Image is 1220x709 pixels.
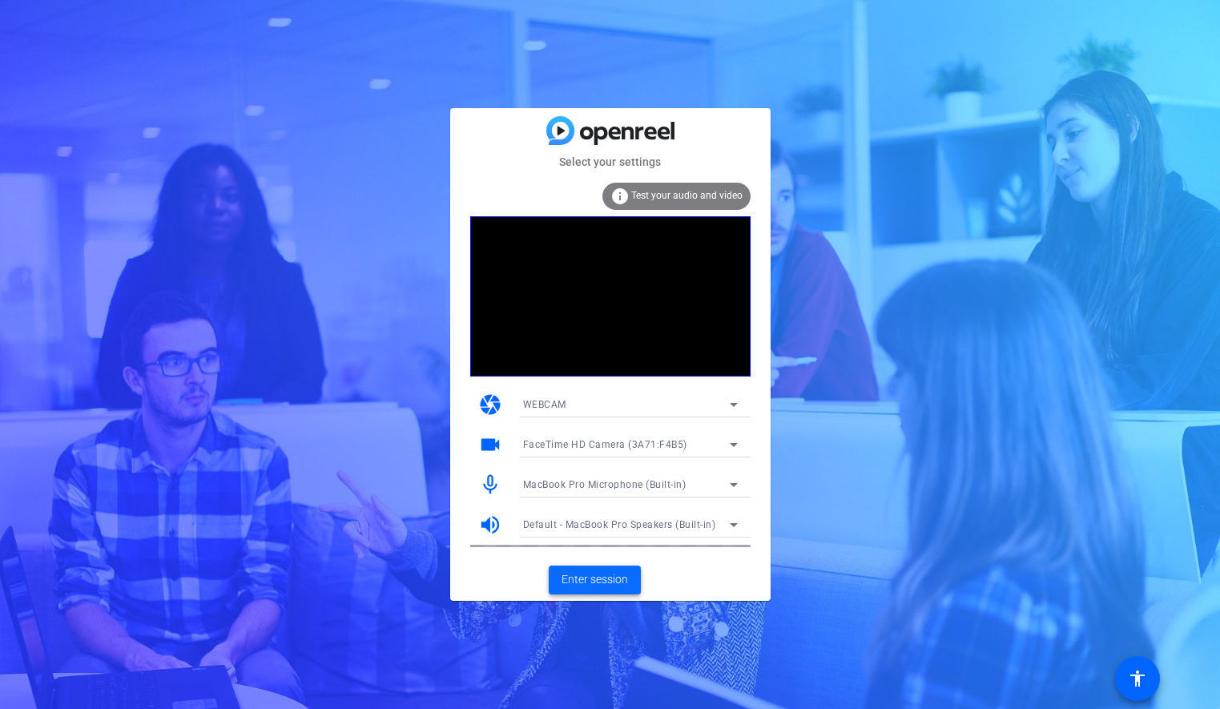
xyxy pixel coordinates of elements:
button: Enter session [549,566,641,594]
mat-icon: videocam [478,433,502,457]
mat-icon: volume_up [478,513,502,537]
span: FaceTime HD Camera (3A71:F4B5) [523,439,687,450]
span: Test your audio and video [631,190,743,201]
mat-icon: info [610,187,630,206]
mat-icon: camera [478,393,502,417]
mat-icon: mic_none [478,473,502,497]
span: WEBCAM [523,399,566,410]
mat-card-subtitle: Select your settings [450,153,771,171]
span: MacBook Pro Microphone (Built-in) [523,479,687,490]
span: Default - MacBook Pro Speakers (Built-in) [523,519,716,530]
mat-icon: accessibility [1128,669,1147,688]
img: blue-gradient.svg [546,116,674,144]
span: Enter session [562,571,628,588]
